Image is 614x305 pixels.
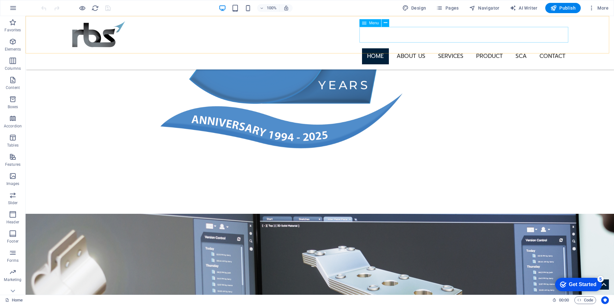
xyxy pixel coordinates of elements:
[91,4,99,12] i: Reload page
[19,7,46,13] div: Get Started
[4,124,22,129] p: Accordion
[267,4,277,12] h6: 100%
[78,4,86,12] button: Click here to leave preview mode and continue editing
[6,181,20,186] p: Images
[434,3,461,13] button: Pages
[6,85,20,90] p: Content
[91,4,99,12] button: reload
[4,277,21,282] p: Marketing
[577,296,593,304] span: Code
[574,296,596,304] button: Code
[5,66,21,71] p: Columns
[5,296,23,304] a: Click to cancel selection. Double-click to open Pages
[552,296,569,304] h6: Session time
[6,220,19,225] p: Header
[550,5,576,11] span: Publish
[467,3,502,13] button: Navigator
[559,296,569,304] span: 00 00
[7,258,19,263] p: Forms
[8,104,18,109] p: Boxes
[5,47,21,52] p: Elements
[563,298,564,302] span: :
[469,5,500,11] span: Navigator
[586,3,611,13] button: More
[4,28,21,33] p: Favorites
[601,296,609,304] button: Usercentrics
[588,5,609,11] span: More
[510,5,538,11] span: AI Writer
[47,1,54,8] div: 5
[400,3,429,13] button: Design
[402,5,426,11] span: Design
[283,5,289,11] i: On resize automatically adjust zoom level to fit chosen device.
[436,5,459,11] span: Pages
[257,4,280,12] button: 100%
[7,143,19,148] p: Tables
[400,3,429,13] div: Design (Ctrl+Alt+Y)
[545,3,581,13] button: Publish
[8,200,18,205] p: Slider
[507,3,540,13] button: AI Writer
[5,162,20,167] p: Features
[369,21,379,25] span: Menu
[7,239,19,244] p: Footer
[5,3,52,17] div: Get Started 5 items remaining, 0% complete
